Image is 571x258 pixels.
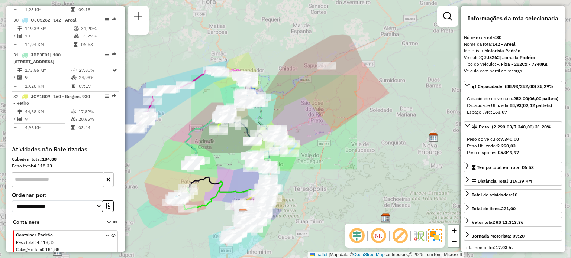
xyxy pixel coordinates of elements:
i: % de utilização do peso [71,110,77,114]
span: QJU5262 [31,17,50,23]
span: 119,39 KM [510,178,532,184]
span: JBP3F01 [31,52,50,58]
i: Distância Total [17,110,22,114]
td: 173,56 KM [25,66,71,74]
span: Containers [13,218,97,226]
strong: (06,00 pallets) [528,96,558,101]
td: 03:44 [78,124,116,131]
div: Espaço livre: [467,109,559,115]
a: Nova sessão e pesquisa [131,9,146,26]
img: CDI Piraí [53,246,62,256]
a: Exibir filtros [440,9,455,24]
td: / [13,32,17,40]
td: 11,94 KM [25,41,73,48]
a: Total de itens:221,00 [464,203,562,213]
span: Exibir rótulo [391,227,409,245]
img: CDD Nova Friburgo [429,133,438,142]
a: Peso: (2.290,03/7.340,00) 31,20% [464,121,562,131]
i: % de utilização da cubagem [71,117,77,121]
span: Cubagem total [16,247,43,252]
div: Número da rota: [464,34,562,41]
div: Capacidade Utilizada: [467,102,559,109]
td: 1,23 KM [25,6,71,13]
div: Veículo com perfil de recarga [464,68,562,74]
td: 10 [25,32,73,40]
div: Total de itens: [472,205,516,212]
td: = [13,6,17,13]
td: = [13,41,17,48]
em: Opções [105,52,109,57]
span: | 142 - Areal [50,17,77,23]
div: Capacidade: (88,93/252,00) 35,29% [464,92,562,118]
strong: R$ 11.313,36 [496,219,523,225]
strong: Padrão [520,55,535,60]
span: Capacidade: (88,93/252,00) 35,29% [478,84,554,89]
em: Rota exportada [112,17,116,22]
td: 19,28 KM [25,82,71,90]
td: 20,65% [78,115,116,123]
div: Peso Utilizado: [467,143,559,149]
div: Atividade não roteirizada - VILMAR NID DE SOUZA [185,157,204,164]
i: Total de Atividades [17,117,22,121]
strong: 30 [496,35,501,40]
td: 44,68 KM [25,108,71,115]
div: Valor total: [472,219,523,226]
a: Distância Total:119,39 KM [464,176,562,186]
a: Zoom in [448,225,459,236]
strong: 252,00 [513,96,528,101]
span: Total de atividades: [472,192,517,197]
span: Peso total [16,240,35,245]
strong: 17,03 hL [496,245,513,250]
td: 24,93% [78,74,112,81]
span: 184,88 [45,247,59,252]
strong: 5.049,97 [500,150,519,155]
strong: QJU5262 [480,55,500,60]
img: Fluxo de ruas [413,230,425,242]
span: Container Padrão [16,232,96,238]
span: : [35,240,36,245]
span: Ocultar NR [370,227,387,245]
span: 31 - [13,52,64,64]
img: Miguel Pereira [172,195,181,205]
span: Peso do veículo: [467,136,519,142]
strong: 184,88 [42,156,57,162]
div: Distância Total: [472,178,532,184]
i: Tempo total em rota [71,125,75,130]
a: Jornada Motorista: 09:20 [464,231,562,241]
span: : [43,247,44,252]
strong: 221,00 [501,206,516,211]
span: 4.118,33 [37,240,55,245]
i: % de utilização da cubagem [71,75,77,80]
span: Peso: (2.290,03/7.340,00) 31,20% [479,124,551,130]
strong: 88,93 [510,102,522,108]
strong: 7.340,00 [500,136,519,142]
span: Tempo total em rota: 06:53 [477,164,534,170]
strong: 10 [512,192,517,197]
td: 119,39 KM [25,25,73,32]
strong: F. Fixa - 252Cx - 7340Kg [496,61,548,67]
div: Motorista: [464,48,562,54]
strong: 163,07 [493,109,507,115]
strong: 142 - Areal [492,41,516,47]
strong: Motorista Padrão [484,48,520,53]
td: 07:19 [78,82,112,90]
div: Jornada Motorista: 09:20 [472,233,525,239]
a: Total de atividades:10 [464,189,562,199]
i: Tempo total em rota [71,84,75,88]
td: 9 [25,74,71,81]
a: OpenStreetMap [353,252,385,257]
img: Exibir/Ocultar setores [428,229,442,242]
span: JCY1B09 [31,94,50,99]
i: Distância Total [17,68,22,72]
span: − [452,237,457,246]
div: Peso: (2.290,03/7.340,00) 31,20% [464,133,562,159]
h4: Atividades não Roteirizadas [12,146,119,153]
div: Atividade não roteirizada - BAR DO WELLINGTON [184,157,203,165]
td: 35,29% [81,32,116,40]
span: + [452,226,457,235]
td: / [13,74,17,81]
div: Veículo: [464,54,562,61]
em: Rota exportada [112,94,116,98]
h4: Informações da rota selecionada [464,15,562,22]
div: Total hectolitro: [464,244,562,251]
